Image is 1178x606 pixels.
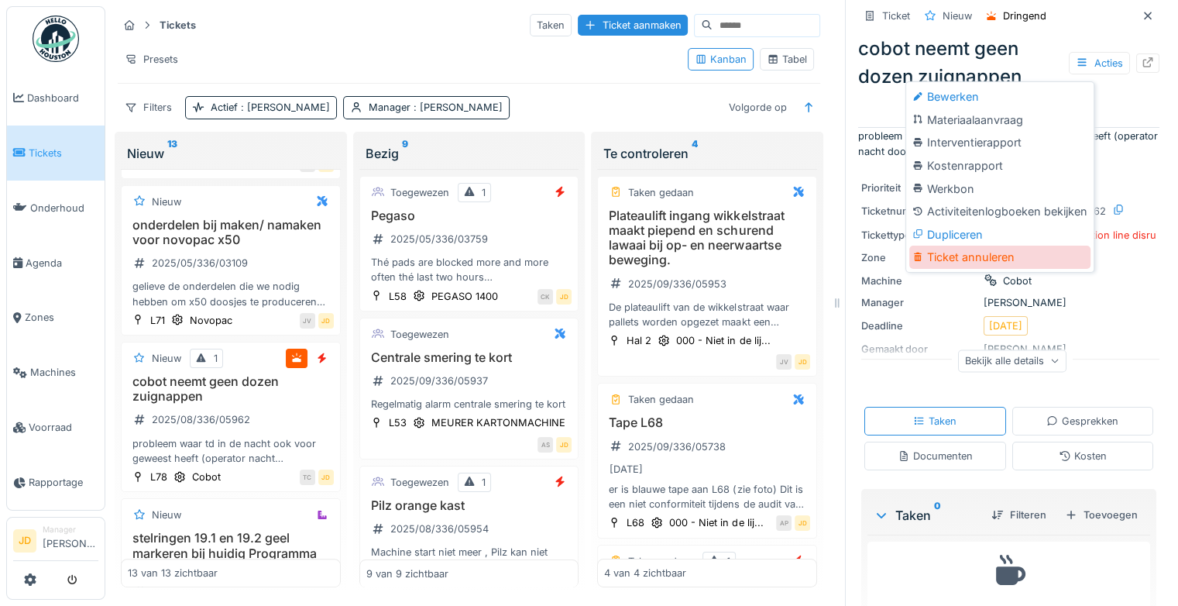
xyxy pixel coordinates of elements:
[128,374,334,404] h3: cobot neemt geen dozen zuignappen
[1003,274,1032,288] div: Cobot
[537,437,553,453] div: AS
[30,365,98,380] span: Machines
[152,351,181,366] div: Nieuw
[628,392,694,407] div: Taken gedaan
[934,506,941,525] sup: 0
[861,295,977,310] div: Manager
[861,318,977,333] div: Deadline
[556,289,572,305] div: JD
[909,131,1090,154] div: Interventierapport
[909,246,1090,269] div: Ticket annuleren
[1069,52,1130,74] div: Acties
[366,208,572,223] h3: Pegaso
[128,566,218,580] div: 13 van 13 zichtbaar
[628,185,694,200] div: Taken gedaan
[627,333,651,348] div: Hal 2
[431,415,565,430] div: MEURER KARTONMACHINE
[366,350,572,365] h3: Centrale smering te kort
[776,354,792,370] div: JV
[390,232,488,246] div: 2025/05/336/03759
[128,218,334,247] h3: onderdelen bij maken/ namaken voor novopac x50
[909,85,1090,108] div: Bewerken
[118,96,179,119] div: Filters
[795,515,810,531] div: JD
[390,327,449,342] div: Toegewezen
[604,208,810,268] h3: Plateaulift ingang wikkelstraat maakt piepend en schurend lawaai bij op- en neerwaartse beweging.
[861,295,1156,310] div: [PERSON_NAME]
[30,201,98,215] span: Onderhoud
[43,524,98,535] div: Manager
[300,470,315,485] div: TC
[366,498,572,513] h3: Pilz orange kast
[128,279,334,308] div: gelieve de onderdelen die we nodig hebben om x50 doosjes te produceren na te maken. Momenteel geb...
[858,35,1159,91] div: cobot neemt geen dozen zuignappen
[1059,449,1107,463] div: Kosten
[366,397,572,411] div: Regelmatig alarm centrale smering te kort
[410,102,503,113] span: : [PERSON_NAME]
[29,475,98,490] span: Rapportage
[556,437,572,453] div: JD
[989,318,1022,333] div: [DATE]
[390,475,449,490] div: Toegewezen
[390,185,449,200] div: Toegewezen
[861,204,977,219] div: Ticketnummer
[192,470,221,484] div: Cobot
[628,277,726,291] div: 2025/09/336/05953
[211,100,330,115] div: Actief
[152,508,181,522] div: Nieuw
[898,449,973,463] div: Documenten
[604,300,810,329] div: De plateaulift van de wikkelstraat waar pallets worden opgezet maakt een piepend en schurend lawa...
[909,223,1090,246] div: Dupliceren
[767,52,807,67] div: Tabel
[366,545,572,574] div: Machine start niet meer , Pilz kan niet meer geresset worden
[692,144,698,163] sup: 4
[152,195,181,209] div: Nieuw
[604,415,810,430] h3: Tape L68
[152,412,250,427] div: 2025/08/336/05962
[958,349,1066,372] div: Bekijk alle details
[152,256,248,270] div: 2025/05/336/03109
[318,313,334,329] div: JD
[861,250,977,265] div: Zone
[669,515,763,530] div: 000 - Niet in de lij...
[909,108,1090,132] div: Materiaalaanvraag
[1046,414,1118,429] div: Gesprekken
[795,354,810,370] div: JD
[695,52,747,67] div: Kanban
[604,566,686,580] div: 4 van 4 zichtbaar
[27,91,98,105] span: Dashboard
[389,289,407,304] div: L58
[882,9,910,23] div: Ticket
[909,177,1090,201] div: Werkbon
[150,470,167,484] div: L78
[150,313,165,328] div: L71
[153,18,202,33] strong: Tickets
[726,554,730,569] div: 1
[366,255,572,284] div: Thé pads are blocked more and more often thé last two hours Always at thé same position
[402,144,408,163] sup: 9
[482,475,486,490] div: 1
[909,200,1090,223] div: Activiteitenlogboeken bekijken
[861,228,977,243] div: Tickettype
[874,506,979,525] div: Taken
[390,374,488,388] div: 2025/09/336/05937
[29,146,98,160] span: Tickets
[29,420,98,435] span: Voorraad
[238,102,330,113] span: : [PERSON_NAME]
[1059,504,1144,525] div: Toevoegen
[1003,9,1046,23] div: Dringend
[482,185,486,200] div: 1
[578,15,688,36] div: Ticket aanmaken
[389,415,407,430] div: L53
[537,289,553,305] div: CK
[431,289,498,304] div: PEGASO 1400
[943,9,972,23] div: Nieuw
[118,48,185,71] div: Presets
[366,144,573,163] div: Bezig
[13,529,36,553] li: JD
[858,129,1159,158] p: probleem waar td in de nacht ook voor geweest heeft (operator nacht doorgebriefd)
[167,144,177,163] sup: 13
[369,100,503,115] div: Manager
[128,436,334,466] div: probleem waar td in de nacht ook voor geweest heeft (operator nacht doorgebriefd)
[603,144,811,163] div: Te controleren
